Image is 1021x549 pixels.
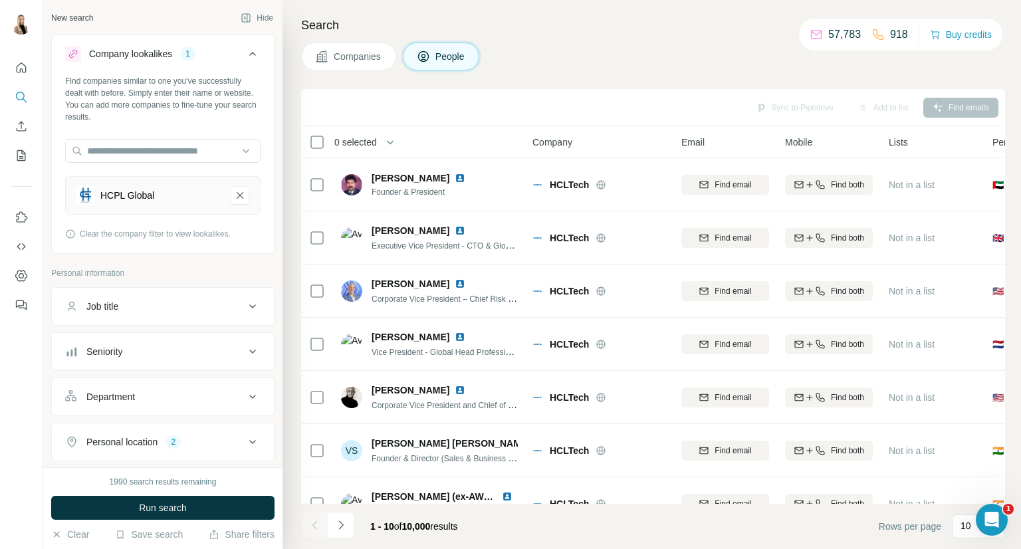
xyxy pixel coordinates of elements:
[785,136,812,149] span: Mobile
[11,56,32,80] button: Quick start
[11,85,32,109] button: Search
[52,426,274,458] button: Personal location2
[372,453,558,463] span: Founder & Director (Sales & Business Development)
[301,16,1005,35] h4: Search
[785,334,873,354] button: Find both
[372,399,575,410] span: Corporate Vice President and Chief of Staff to CEO & MD
[785,387,873,407] button: Find both
[372,171,449,185] span: [PERSON_NAME]
[65,75,261,123] div: Find companies similar to one you've successfully dealt with before. Simply enter their name or w...
[890,27,908,43] p: 918
[532,233,543,243] img: Logo of HCLTech
[715,445,751,457] span: Find email
[76,186,95,205] img: HCPL Global-logo
[11,114,32,138] button: Enrich CSV
[681,334,769,354] button: Find email
[51,267,275,279] p: Personal information
[11,13,32,35] img: Avatar
[341,334,362,355] img: Avatar
[166,436,181,448] div: 2
[532,392,543,403] img: Logo of HCLTech
[372,224,449,237] span: [PERSON_NAME]
[889,498,935,509] span: Not in a list
[435,50,466,63] span: People
[11,293,32,317] button: Feedback
[334,136,377,149] span: 0 selected
[550,284,589,298] span: HCLTech
[715,498,751,510] span: Find email
[889,392,935,403] span: Not in a list
[455,385,465,395] img: LinkedIn logo
[532,498,543,509] img: Logo of HCLTech
[831,445,864,457] span: Find both
[455,173,465,183] img: LinkedIn logo
[11,144,32,167] button: My lists
[715,179,751,191] span: Find email
[80,228,231,240] span: Clear the company filter to view lookalikes.
[532,179,543,190] img: Logo of HCLTech
[394,521,402,532] span: of
[550,391,589,404] span: HCLTech
[550,178,589,191] span: HCLTech
[372,384,449,397] span: [PERSON_NAME]
[550,444,589,457] span: HCLTech
[550,231,589,245] span: HCLTech
[976,504,1008,536] iframe: Intercom live chat
[785,441,873,461] button: Find both
[532,445,543,456] img: Logo of HCLTech
[502,491,512,502] img: LinkedIn logo
[889,136,908,149] span: Lists
[370,521,394,532] span: 1 - 10
[889,179,935,190] span: Not in a list
[231,186,249,205] button: HCPL Global-remove-button
[681,494,769,514] button: Find email
[11,205,32,229] button: Use Surfe on LinkedIn
[532,286,543,296] img: Logo of HCLTech
[831,232,864,244] span: Find both
[231,8,283,28] button: Hide
[372,346,649,357] span: Vice President - Global Head Professional Services & CTO @EnterpriseStudio
[831,338,864,350] span: Find both
[455,278,465,289] img: LinkedIn logo
[550,338,589,351] span: HCLTech
[334,50,382,63] span: Companies
[681,228,769,248] button: Find email
[992,284,1004,298] span: 🇺🇸
[889,286,935,296] span: Not in a list
[370,521,458,532] span: results
[372,330,449,344] span: [PERSON_NAME]
[681,281,769,301] button: Find email
[86,390,135,403] div: Department
[992,231,1004,245] span: 🇬🇧
[52,290,274,322] button: Job title
[341,387,362,408] img: Avatar
[831,498,864,510] span: Find both
[402,521,431,532] span: 10,000
[992,178,1004,191] span: 🇦🇪
[715,338,751,350] span: Find email
[11,264,32,288] button: Dashboard
[681,136,705,149] span: Email
[11,235,32,259] button: Use Surfe API
[86,300,118,313] div: Job title
[681,175,769,195] button: Find email
[828,27,861,43] p: 57,783
[930,25,992,44] button: Buy credits
[372,491,568,502] span: [PERSON_NAME] (ex-AWS, ex-IBM, ex-PwC)
[341,493,362,514] img: Avatar
[715,285,751,297] span: Find email
[532,339,543,350] img: Logo of HCLTech
[785,228,873,248] button: Find both
[715,391,751,403] span: Find email
[992,497,1004,510] span: 🇮🇳
[455,225,465,236] img: LinkedIn logo
[785,281,873,301] button: Find both
[532,136,572,149] span: Company
[889,445,935,456] span: Not in a list
[100,189,154,202] div: HCPL Global
[328,512,354,538] button: Navigate to next page
[372,186,471,198] span: Founder & President
[51,12,93,24] div: New search
[831,391,864,403] span: Find both
[1003,504,1014,514] span: 1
